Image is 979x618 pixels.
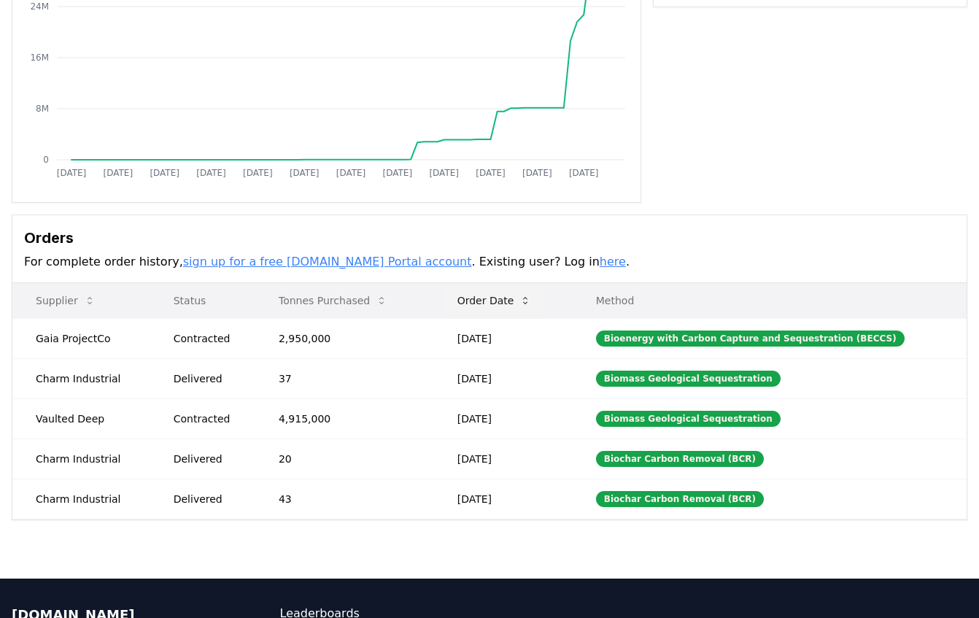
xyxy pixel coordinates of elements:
[36,104,49,114] tspan: 8M
[174,492,244,506] div: Delivered
[174,412,244,426] div: Contracted
[600,255,626,269] a: here
[183,255,472,269] a: sign up for a free [DOMAIN_NAME] Portal account
[174,452,244,466] div: Delivered
[267,286,399,315] button: Tonnes Purchased
[255,318,434,358] td: 2,950,000
[434,398,573,439] td: [DATE]
[584,293,955,308] p: Method
[596,371,781,387] div: Biomass Geological Sequestration
[104,168,133,178] tspan: [DATE]
[446,286,543,315] button: Order Date
[43,155,49,165] tspan: 0
[24,253,955,271] p: For complete order history, . Existing user? Log in .
[243,168,273,178] tspan: [DATE]
[290,168,320,178] tspan: [DATE]
[596,451,764,467] div: Biochar Carbon Removal (BCR)
[434,318,573,358] td: [DATE]
[434,358,573,398] td: [DATE]
[569,168,599,178] tspan: [DATE]
[255,398,434,439] td: 4,915,000
[522,168,552,178] tspan: [DATE]
[255,479,434,519] td: 43
[255,439,434,479] td: 20
[12,479,150,519] td: Charm Industrial
[12,439,150,479] td: Charm Industrial
[429,168,459,178] tspan: [DATE]
[434,479,573,519] td: [DATE]
[596,491,764,507] div: Biochar Carbon Removal (BCR)
[336,168,366,178] tspan: [DATE]
[150,168,179,178] tspan: [DATE]
[12,318,150,358] td: Gaia ProjectCo
[596,331,905,347] div: Bioenergy with Carbon Capture and Sequestration (BECCS)
[12,358,150,398] td: Charm Industrial
[24,286,107,315] button: Supplier
[30,53,49,63] tspan: 16M
[434,439,573,479] td: [DATE]
[174,331,244,346] div: Contracted
[30,1,49,12] tspan: 24M
[57,168,87,178] tspan: [DATE]
[476,168,506,178] tspan: [DATE]
[24,227,955,249] h3: Orders
[383,168,413,178] tspan: [DATE]
[255,358,434,398] td: 37
[162,293,244,308] p: Status
[196,168,226,178] tspan: [DATE]
[174,371,244,386] div: Delivered
[12,398,150,439] td: Vaulted Deep
[596,411,781,427] div: Biomass Geological Sequestration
